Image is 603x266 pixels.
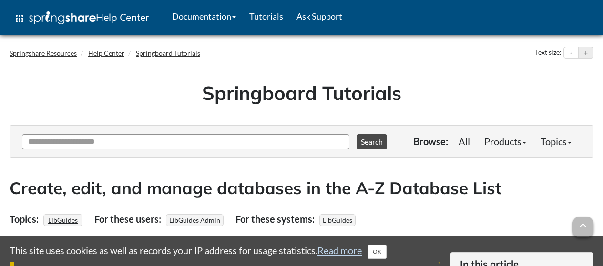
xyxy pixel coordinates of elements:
h2: Create, edit, and manage databases in the A-Z Database List [10,177,593,200]
span: Help Center [96,11,149,23]
div: Text size: [533,47,563,59]
button: Decrease text size [564,47,578,59]
span: apps [14,13,25,24]
a: Tutorials [243,4,290,28]
a: Products [477,132,533,151]
button: Search [357,134,387,149]
div: For these users: [94,210,164,228]
a: Help Center [88,49,124,57]
a: Springshare Resources [10,49,77,57]
img: Springshare [29,11,96,24]
button: Increase text size [579,47,593,59]
span: arrow_upward [572,217,593,237]
a: LibGuides [47,213,79,227]
a: Documentation [165,4,243,28]
a: Topics [533,132,579,151]
span: LibGuides Admin [166,214,224,226]
span: LibGuides [319,214,356,226]
a: Springboard Tutorials [136,49,200,57]
a: All [451,132,477,151]
a: apps Help Center [7,4,156,33]
div: Topics: [10,210,41,228]
div: For these systems: [235,210,317,228]
h1: Springboard Tutorials [17,79,586,106]
a: Ask Support [290,4,349,28]
a: arrow_upward [572,217,593,229]
p: Browse: [413,135,448,148]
